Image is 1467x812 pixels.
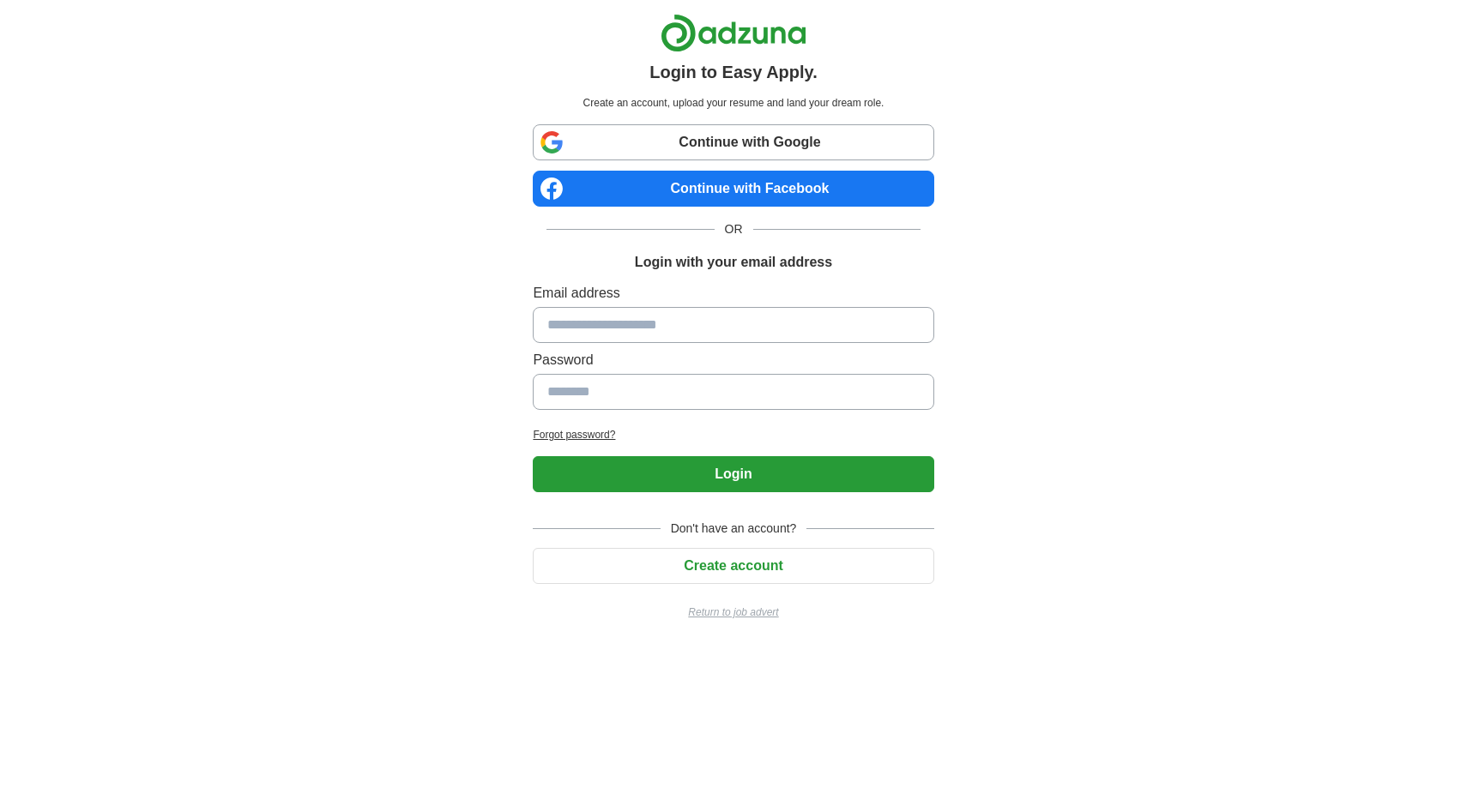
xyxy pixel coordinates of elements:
[533,124,933,160] a: Continue with Google
[533,350,933,370] label: Password
[649,59,818,85] h1: Login to Easy Apply.
[536,95,930,111] p: Create an account, upload your resume and land your dream role.
[533,427,933,442] a: Forgot password?
[635,252,832,273] h1: Login with your email address
[533,171,933,207] a: Continue with Facebook
[533,283,933,304] label: Email address
[661,14,806,52] img: Adzuna logo
[533,558,933,573] a: Create account
[533,604,933,620] a: Return to job advert
[715,220,753,238] span: OR
[533,548,933,584] button: Create account
[661,520,807,538] span: Don't have an account?
[533,456,933,492] button: Login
